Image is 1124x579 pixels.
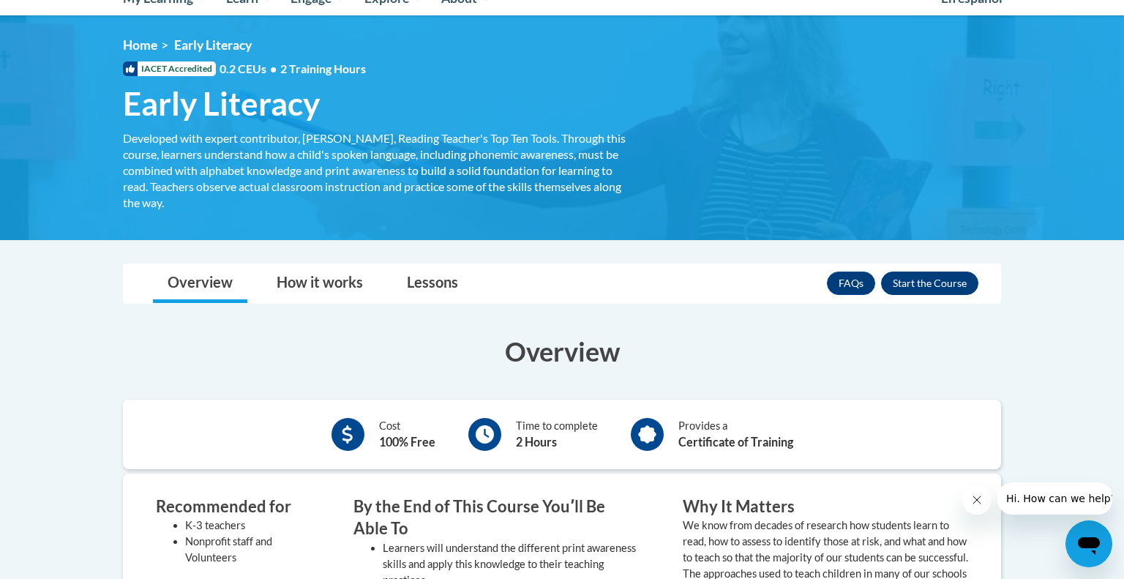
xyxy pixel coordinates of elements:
[280,61,366,75] span: 2 Training Hours
[123,37,157,53] a: Home
[9,10,119,22] span: Hi. How can we help?
[516,435,557,449] b: 2 Hours
[997,482,1112,515] iframe: Message from company
[516,418,598,451] div: Time to complete
[962,485,992,515] iframe: Close message
[827,272,875,295] a: FAQs
[123,333,1001,370] h3: Overview
[270,61,277,75] span: •
[1065,520,1112,567] iframe: Button to launch messaging window
[392,264,473,303] a: Lessons
[153,264,247,303] a: Overview
[678,435,793,449] b: Certificate of Training
[379,418,435,451] div: Cost
[123,130,628,211] div: Developed with expert contributor, [PERSON_NAME], Reading Teacher's Top Ten Tools. Through this c...
[156,496,310,518] h3: Recommended for
[678,418,793,451] div: Provides a
[185,534,310,566] li: Nonprofit staff and Volunteers
[220,61,366,77] span: 0.2 CEUs
[123,84,320,123] span: Early Literacy
[174,37,252,53] span: Early Literacy
[379,435,435,449] b: 100% Free
[683,496,968,518] h3: Why It Matters
[881,272,978,295] button: Enroll
[262,264,378,303] a: How it works
[185,518,310,534] li: K-3 teachers
[353,496,639,541] h3: By the End of This Course Youʹll Be Able To
[123,61,216,76] span: IACET Accredited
